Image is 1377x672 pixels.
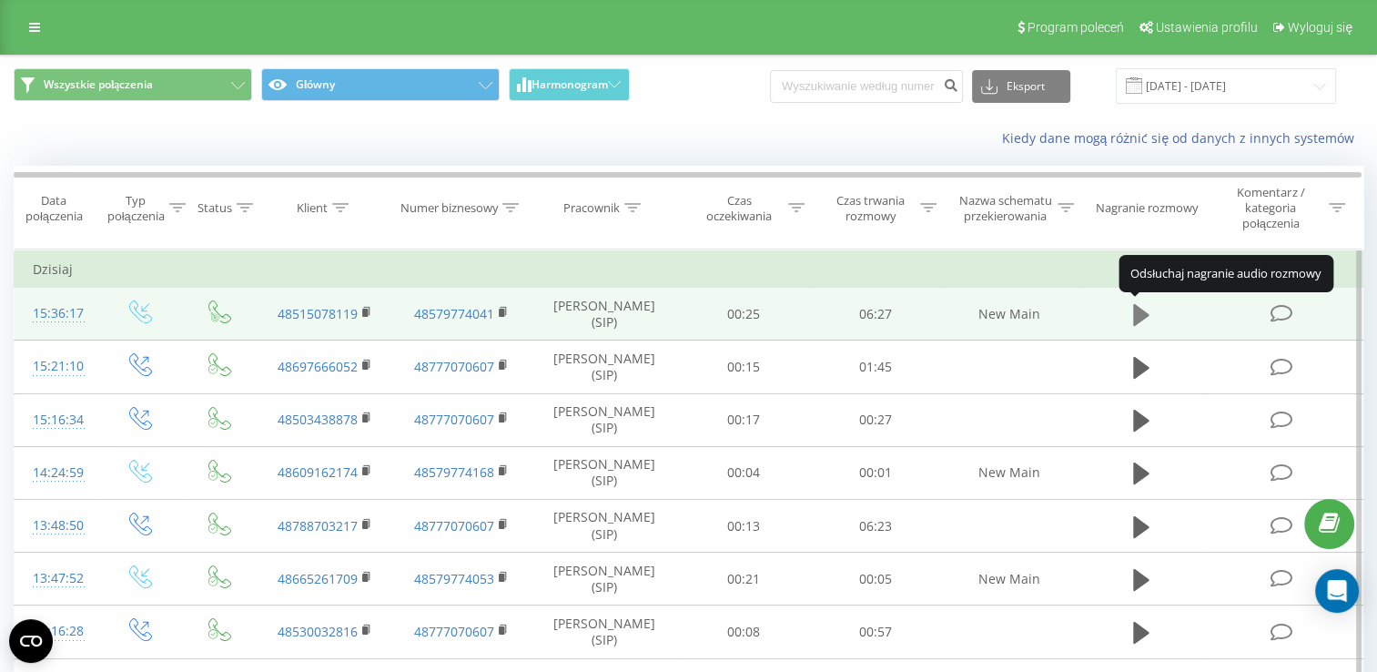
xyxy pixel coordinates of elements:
[678,341,810,393] td: 00:15
[532,78,608,91] span: Harmonogram
[941,288,1078,341] td: New Main
[809,341,941,393] td: 01:45
[33,508,80,544] div: 13:48:50
[278,358,358,375] a: 48697666052
[1096,200,1199,216] div: Nagranie rozmowy
[770,70,963,103] input: Wyszukiwanie według numeru
[941,553,1078,606] td: New Main
[678,553,810,606] td: 00:21
[678,500,810,553] td: 00:13
[809,288,941,341] td: 06:27
[414,623,494,640] a: 48777070607
[509,68,630,101] button: Harmonogram
[531,606,678,658] td: [PERSON_NAME] (SIP)
[414,358,494,375] a: 48777070607
[278,623,358,640] a: 48530032816
[44,77,153,92] span: Wszystkie połączenia
[809,446,941,499] td: 00:01
[1028,20,1124,35] span: Program poleceń
[15,251,1363,288] td: Dzisiaj
[531,446,678,499] td: [PERSON_NAME] (SIP)
[278,570,358,587] a: 48665261709
[297,200,328,216] div: Klient
[15,193,94,224] div: Data połączenia
[531,500,678,553] td: [PERSON_NAME] (SIP)
[563,200,620,216] div: Pracownik
[1218,185,1324,231] div: Komentarz / kategoria połączenia
[414,411,494,428] a: 48777070607
[531,553,678,606] td: [PERSON_NAME] (SIP)
[941,446,1078,499] td: New Main
[957,193,1053,224] div: Nazwa schematu przekierowania
[33,455,80,491] div: 14:24:59
[531,288,678,341] td: [PERSON_NAME] (SIP)
[107,193,165,224] div: Typ połączenia
[414,305,494,322] a: 48579774041
[1288,20,1352,35] span: Wyloguj się
[261,68,500,101] button: Główny
[33,349,80,384] div: 15:21:10
[1001,129,1363,147] a: Kiedy dane mogą różnić się od danych z innych systemów
[809,606,941,658] td: 00:57
[678,606,810,658] td: 00:08
[14,68,252,101] button: Wszystkie połączenia
[414,517,494,535] a: 48777070607
[694,193,785,224] div: Czas oczekiwania
[33,296,80,331] div: 15:36:17
[1156,20,1258,35] span: Ustawienia profilu
[33,561,80,596] div: 13:47:52
[278,305,358,322] a: 48515078119
[825,193,916,224] div: Czas trwania rozmowy
[414,463,494,481] a: 48579774168
[33,614,80,649] div: 13:16:28
[278,411,358,428] a: 48503438878
[9,619,53,663] button: Open CMP widget
[400,200,498,216] div: Numer biznesowy
[33,402,80,438] div: 15:16:34
[809,500,941,553] td: 06:23
[678,446,810,499] td: 00:04
[1315,569,1359,613] div: Open Intercom Messenger
[809,553,941,606] td: 00:05
[278,517,358,535] a: 48788703217
[809,393,941,446] td: 00:27
[197,200,232,216] div: Status
[1119,255,1333,291] div: Odsłuchaj nagranie audio rozmowy
[278,463,358,481] a: 48609162174
[678,288,810,341] td: 00:25
[972,70,1070,103] button: Eksport
[531,341,678,393] td: [PERSON_NAME] (SIP)
[678,393,810,446] td: 00:17
[531,393,678,446] td: [PERSON_NAME] (SIP)
[414,570,494,587] a: 48579774053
